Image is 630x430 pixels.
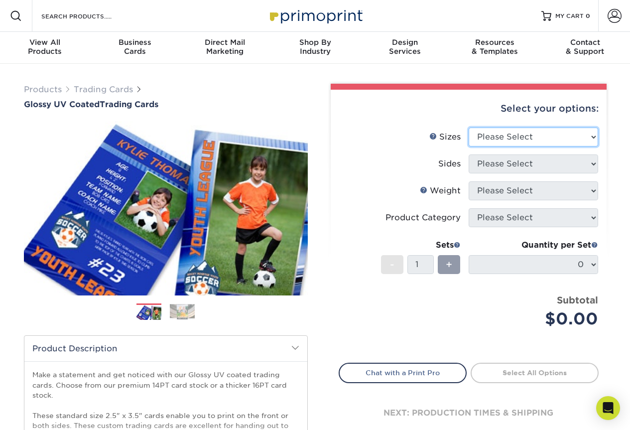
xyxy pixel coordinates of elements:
[360,32,450,64] a: DesignServices
[170,304,195,319] img: Trading Cards 02
[24,100,308,109] a: Glossy UV CoatedTrading Cards
[180,38,270,47] span: Direct Mail
[270,38,360,47] span: Shop By
[90,32,180,64] a: BusinessCards
[469,239,598,251] div: Quantity per Set
[270,38,360,56] div: Industry
[265,5,365,26] img: Primoprint
[270,32,360,64] a: Shop ByIndustry
[540,32,630,64] a: Contact& Support
[24,336,307,361] h2: Product Description
[24,110,308,306] img: Glossy UV Coated 01
[450,38,540,47] span: Resources
[180,32,270,64] a: Direct MailMarketing
[438,158,461,170] div: Sides
[24,100,100,109] span: Glossy UV Coated
[74,85,133,94] a: Trading Cards
[420,185,461,197] div: Weight
[586,12,590,19] span: 0
[24,100,308,109] h1: Trading Cards
[24,85,62,94] a: Products
[339,90,599,128] div: Select your options:
[540,38,630,56] div: & Support
[471,363,599,383] a: Select All Options
[557,294,598,305] strong: Subtotal
[40,10,137,22] input: SEARCH PRODUCTS.....
[596,396,620,420] div: Open Intercom Messenger
[450,38,540,56] div: & Templates
[90,38,180,47] span: Business
[90,38,180,56] div: Cards
[390,257,394,272] span: -
[476,307,598,331] div: $0.00
[385,212,461,224] div: Product Category
[339,363,467,383] a: Chat with a Print Pro
[136,304,161,321] img: Trading Cards 01
[360,38,450,47] span: Design
[381,239,461,251] div: Sets
[429,131,461,143] div: Sizes
[450,32,540,64] a: Resources& Templates
[446,257,452,272] span: +
[555,12,584,20] span: MY CART
[180,38,270,56] div: Marketing
[360,38,450,56] div: Services
[540,38,630,47] span: Contact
